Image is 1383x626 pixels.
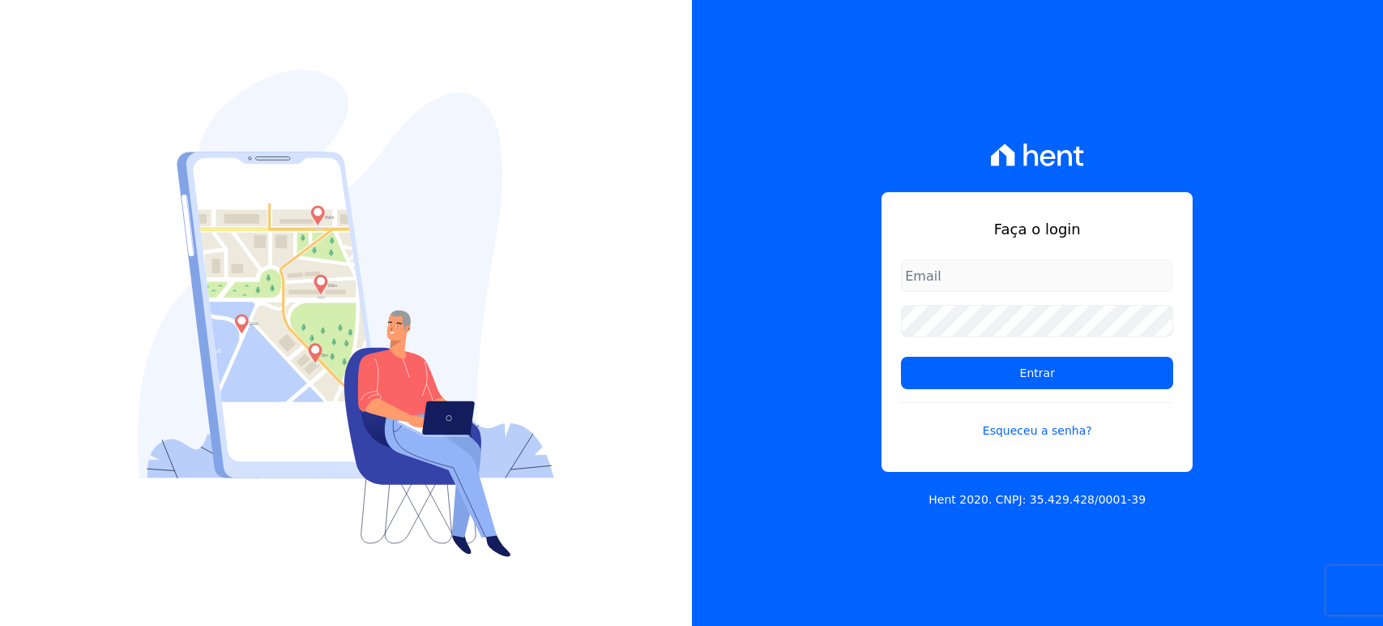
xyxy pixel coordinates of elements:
a: Esqueceu a senha? [901,402,1173,439]
img: Login [138,70,554,557]
input: Entrar [901,357,1173,389]
p: Hent 2020. CNPJ: 35.429.428/0001-39 [928,491,1146,508]
input: Email [901,259,1173,292]
h1: Faça o login [901,218,1173,240]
